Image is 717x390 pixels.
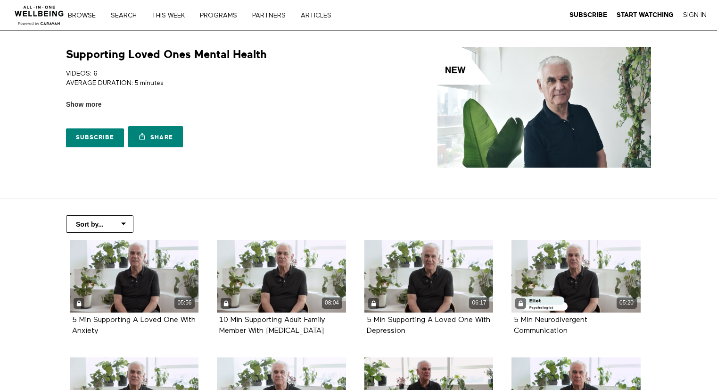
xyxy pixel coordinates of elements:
[66,100,101,110] span: Show more
[617,11,674,19] a: Start Watching
[219,316,325,334] a: 10 Min Supporting Adult Family Member With [MEDICAL_DATA]
[569,11,607,18] strong: Subscribe
[128,126,183,147] a: Share
[148,12,195,19] a: THIS WEEK
[66,69,355,88] p: VIDEOS: 6 AVERAGE DURATION: 5 minutes
[364,240,494,313] a: 5 Min Supporting A Loved One With Depression 06:17
[569,11,607,19] a: Subscribe
[297,12,341,19] a: ARTICLES
[617,297,637,308] div: 05:20
[107,12,147,19] a: Search
[322,297,342,308] div: 08:04
[70,240,199,313] a: 5 Min Supporting A Loved One With Anxiety 05:56
[469,297,489,308] div: 06:17
[437,47,651,168] img: Supporting Loved Ones Mental Health
[249,12,296,19] a: PARTNERS
[514,316,587,334] a: 5 Min Neurodivergent Communication
[66,128,124,147] a: Subscribe
[197,12,247,19] a: PROGRAMS
[511,240,641,313] a: 5 Min Neurodivergent Communication 05:20
[617,11,674,18] strong: Start Watching
[74,10,351,20] nav: Primary
[174,297,195,308] div: 05:56
[219,316,325,335] strong: 10 Min Supporting Adult Family Member With ADHD
[65,12,106,19] a: Browse
[217,240,346,313] a: 10 Min Supporting Adult Family Member With ADHD 08:04
[66,47,267,62] h1: Supporting Loved Ones Mental Health
[367,316,490,334] a: 5 Min Supporting A Loved One With Depression
[683,11,707,19] a: Sign In
[72,316,196,334] a: 5 Min Supporting A Loved One With Anxiety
